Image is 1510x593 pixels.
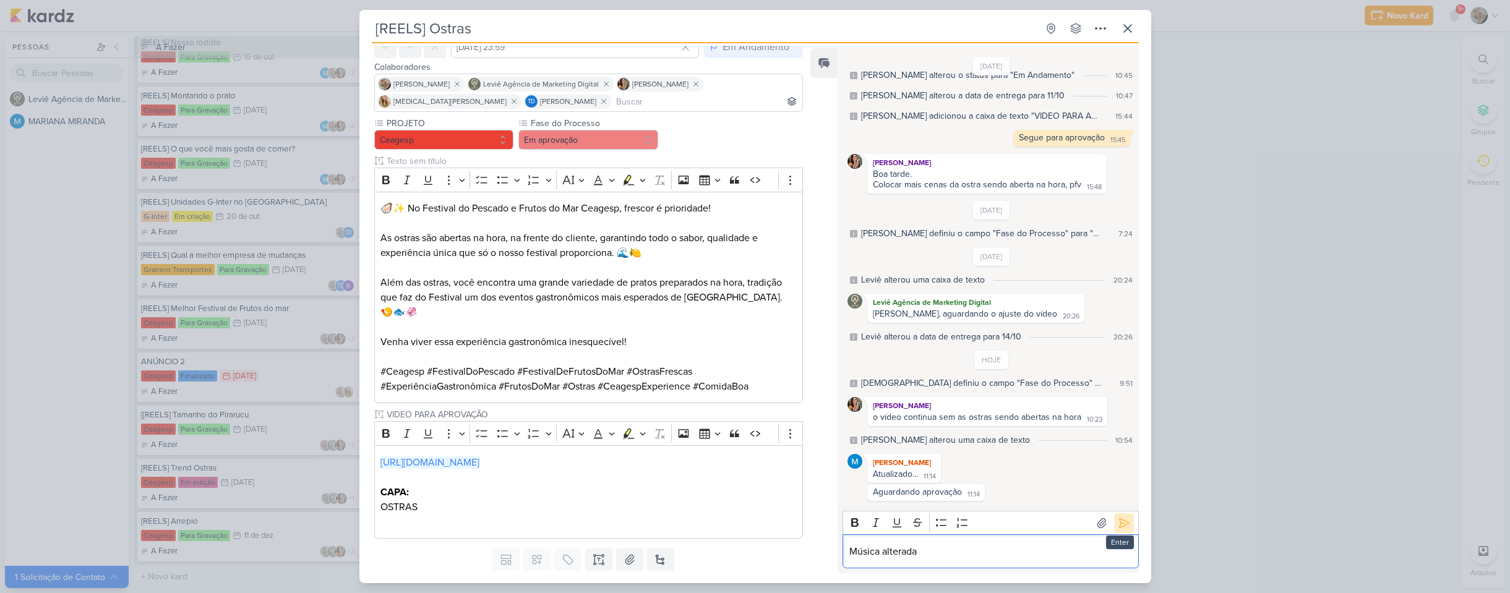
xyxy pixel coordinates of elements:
div: Este log é visível à todos no kard [850,230,857,237]
div: 20:26 [1113,331,1133,343]
div: Leviê alterou a data de entrega para 14/10 [861,330,1021,343]
button: Ceagesp [374,130,514,150]
span: [PERSON_NAME] [632,79,689,90]
div: [PERSON_NAME] [870,456,938,469]
div: Enter [1106,535,1134,549]
p: As ostras são abertas na hora, na frente do cliente, garantindo todo o sabor, qualidade e experiê... [380,216,796,260]
div: 15:45 [1110,135,1125,145]
div: Este log é visível à todos no kard [850,276,857,284]
p: Td [528,99,535,105]
img: Yasmin Yumi [379,95,391,108]
div: 7:24 [1118,228,1133,239]
div: 9:51 [1120,378,1133,389]
div: 20:24 [1113,275,1133,286]
label: PROJETO [385,117,514,130]
input: Kard Sem Título [372,17,1037,40]
button: Em aprovação [518,130,658,150]
div: [PERSON_NAME], aguardando o ajuste do vídeo [873,309,1057,319]
p: 🦪✨ No Festival do Pescado e Frutos do Mar Ceagesp, frescor é prioridade! [380,201,796,216]
div: 10:47 [1116,90,1133,101]
div: Editor editing area: main [843,534,1138,568]
img: Sarah Violante [379,78,391,90]
img: Marcella Legnaioli [847,397,862,412]
div: Thais de carvalho [525,95,538,108]
div: Editor toolbar [374,168,804,192]
span: Leviê Agência de Marketing Digital [483,79,599,90]
div: Boa tarde. [873,169,1101,179]
span: [PERSON_NAME] [393,79,450,90]
img: Marcella Legnaioli [617,78,630,90]
div: Aguardando aprovação [873,487,962,497]
div: Leviê definiu o campo "Fase do Processo" para "Em aprovação" [861,377,1102,390]
input: Select a date [451,36,700,58]
img: MARIANA MIRANDA [847,454,862,469]
div: 10:54 [1115,435,1133,446]
div: Colaboradores [374,61,804,74]
div: MARIANA alterou o status para "Em Andamento" [861,69,1075,82]
div: MARIANA definiu o campo "Fase do Processo" para "Contéudo para ajustes" [861,227,1100,240]
div: o vídeo continua sem as ostras sendo abertas na hora [873,412,1081,422]
p: #Ceagesp #FestivalDoPescado #FestivalDeFrutosDoMar #OstrasFrescas #ExperiênciaGastronômica #Fruto... [380,364,796,394]
input: Texto sem título [384,155,804,168]
div: [PERSON_NAME] [870,399,1105,412]
p: Música alterada [849,544,1132,559]
div: 11:14 [967,490,980,500]
span: [MEDICAL_DATA][PERSON_NAME] [393,96,507,107]
div: 10:23 [1087,415,1102,425]
div: Este log é visível à todos no kard [850,113,857,120]
p: Além das ostras, você encontra uma grande variedade de pratos preparados na hora, tradição que fa... [380,275,796,320]
div: Editor toolbar [374,421,804,445]
div: Segue para aprovação [1019,132,1105,143]
div: Leviê Agência de Marketing Digital [870,296,1082,309]
div: Editor toolbar [843,511,1138,535]
div: Sarah adicionou a caixa de texto "VIDEO PARA APROVAÇÃO" [861,109,1097,122]
div: Este log é visível à todos no kard [850,72,857,79]
div: Atualizado... [873,469,918,479]
img: Leviê Agência de Marketing Digital [468,78,481,90]
div: [PERSON_NAME] [870,156,1104,169]
div: Este log é visível à todos no kard [850,92,857,100]
div: Leviê alterou uma caixa de texto [861,273,985,286]
div: Este log é visível à todos no kard [850,380,857,387]
label: Fase do Processo [530,117,658,130]
div: 11:14 [924,472,936,482]
p: Venha viver essa experiência gastronômica inesquecível! [380,320,796,349]
p: OSTRAS [380,455,796,514]
strong: CAPA: [380,486,409,498]
span: [PERSON_NAME] [540,96,596,107]
div: Editor editing area: main [374,192,804,404]
div: 10:45 [1115,70,1133,81]
div: 15:48 [1087,182,1102,192]
div: Editor editing area: main [374,445,804,539]
div: MARIANA alterou uma caixa de texto [861,433,1030,446]
a: [URL][DOMAIN_NAME] [380,456,479,469]
img: Marcella Legnaioli [847,154,862,169]
div: Este log é visível à todos no kard [850,437,857,444]
div: Colocar mais cenas da ostra sendo aberta na hora, pfv [873,179,1081,190]
div: MARIANA alterou a data de entrega para 11/10 [861,89,1065,102]
div: Em Andamento [723,40,789,54]
input: Buscar [614,94,800,109]
input: Texto sem título [384,408,804,421]
div: Este log é visível à todos no kard [850,333,857,341]
img: Leviê Agência de Marketing Digital [847,294,862,309]
div: 20:26 [1063,312,1079,322]
div: 15:44 [1115,111,1133,122]
button: Em Andamento [704,36,803,58]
